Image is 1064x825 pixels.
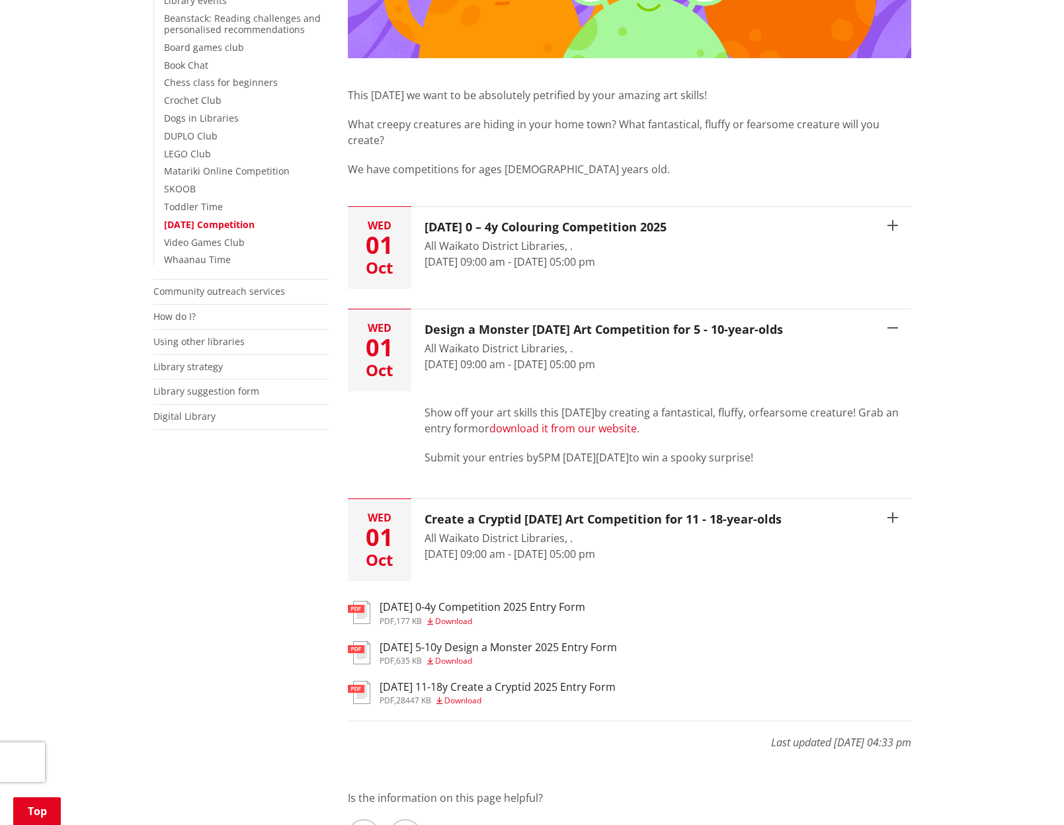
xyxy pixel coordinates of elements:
span: pdf [380,655,394,666]
img: document-pdf.svg [348,641,370,664]
span: Download [435,615,472,627]
p: Is the information on this page helpful? [348,790,911,806]
a: Top [13,797,61,825]
a: Using other libraries [153,335,245,348]
div: , [380,697,616,705]
p: We have competitions for ages [DEMOGRAPHIC_DATA] years old. [348,161,911,177]
a: download it from our website [489,421,637,436]
button: Wed 01 Oct Design a Monster [DATE] Art Competition for 5 - 10-year-olds All Waikato District Libr... [348,309,911,391]
span: Download [435,655,472,666]
h3: [DATE] 0-4y Competition 2025 Entry Form [380,601,585,613]
a: [DATE] Competition [164,218,255,231]
div: Oct [348,260,411,276]
a: Chess class for beginners [164,76,278,89]
span: pdf [380,615,394,627]
span: 5PM [DATE][DATE] [538,450,629,465]
span: 177 KB [396,615,422,627]
div: Wed [348,323,411,333]
a: Matariki Online Competition [164,165,290,177]
a: How do I? [153,310,196,323]
div: All Waikato District Libraries, . [425,238,667,254]
span: by creating a fantastical, fluffy, or [594,405,760,420]
time: [DATE] 09:00 am - [DATE] 05:00 pm [425,255,595,269]
div: All Waikato District Libraries, . [425,530,782,546]
a: Toddler Time [164,200,223,213]
a: [DATE] 5-10y Design a Monster 2025 Entry Form pdf,635 KB Download [348,641,617,665]
time: [DATE] 09:00 am - [DATE] 05:00 pm [425,547,595,561]
p: This [DATE] we want to be absolutely petrified by your amazing art skills! [348,87,911,103]
a: Book Chat [164,59,208,71]
a: Board games club [164,41,244,54]
span: Submit your entries by [425,450,538,465]
h3: [DATE] 11-18y Create a Cryptid 2025 Entry Form [380,681,616,693]
a: Community outreach services [153,285,285,297]
a: Library suggestion form [153,385,259,397]
a: DUPLO Club [164,130,218,142]
a: [DATE] 11-18y Create a Cryptid 2025 Entry Form pdf,28447 KB Download [348,681,616,705]
span: Download [444,695,481,706]
h3: [DATE] 0 – 4y Colouring Competition 2025 [425,220,667,235]
a: SKOOB [164,182,196,195]
div: All Waikato District Libraries, . [425,340,783,356]
div: Wed [348,220,411,231]
h3: [DATE] 5-10y Design a Monster 2025 Entry Form [380,641,617,654]
span: to win a spooky surprise! [629,450,753,465]
span: fearsome creature! Grab an entry form [425,405,899,436]
div: 01 [348,526,411,549]
a: Dogs in Libraries [164,112,239,124]
time: [DATE] 09:00 am - [DATE] 05:00 pm [425,357,595,372]
span: or . [478,421,639,436]
span: 28447 KB [396,695,431,706]
a: Whaanau Time [164,253,231,266]
a: Video Games Club [164,236,245,249]
iframe: Messenger Launcher [1003,769,1051,817]
img: document-pdf.svg [348,681,370,704]
h3: Design a Monster [DATE] Art Competition for 5 - 10-year-olds [425,323,783,337]
a: Crochet Club [164,94,222,106]
div: Oct [348,552,411,568]
img: document-pdf.svg [348,601,370,624]
h3: Create a Cryptid [DATE] Art Competition for 11 - 18-year-olds [425,512,782,527]
a: [DATE] 0-4y Competition 2025 Entry Form pdf,177 KB Download [348,601,585,625]
p: Last updated [DATE] 04:33 pm [348,721,911,750]
a: LEGO Club [164,147,211,160]
p: What creepy creatures are hiding in your home town? What fantastical, fluffy or fearsome creature... [348,116,911,148]
a: Beanstack: Reading challenges and personalised recommendations [164,12,321,36]
div: Oct [348,362,411,378]
span: pdf [380,695,394,706]
div: Wed [348,512,411,523]
button: Wed 01 Oct [DATE] 0 – 4y Colouring Competition 2025 All Waikato District Libraries, . [DATE] 09:0... [348,207,911,289]
div: 01 [348,336,411,360]
a: Library strategy [153,360,223,373]
div: , [380,617,585,625]
div: , [380,657,617,665]
span: 635 KB [396,655,422,666]
p: Show off your art skills this [DATE] [425,405,911,436]
button: Wed 01 Oct Create a Cryptid [DATE] Art Competition for 11 - 18-year-olds All Waikato District Lib... [348,499,911,581]
div: 01 [348,233,411,257]
a: Digital Library [153,410,216,422]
